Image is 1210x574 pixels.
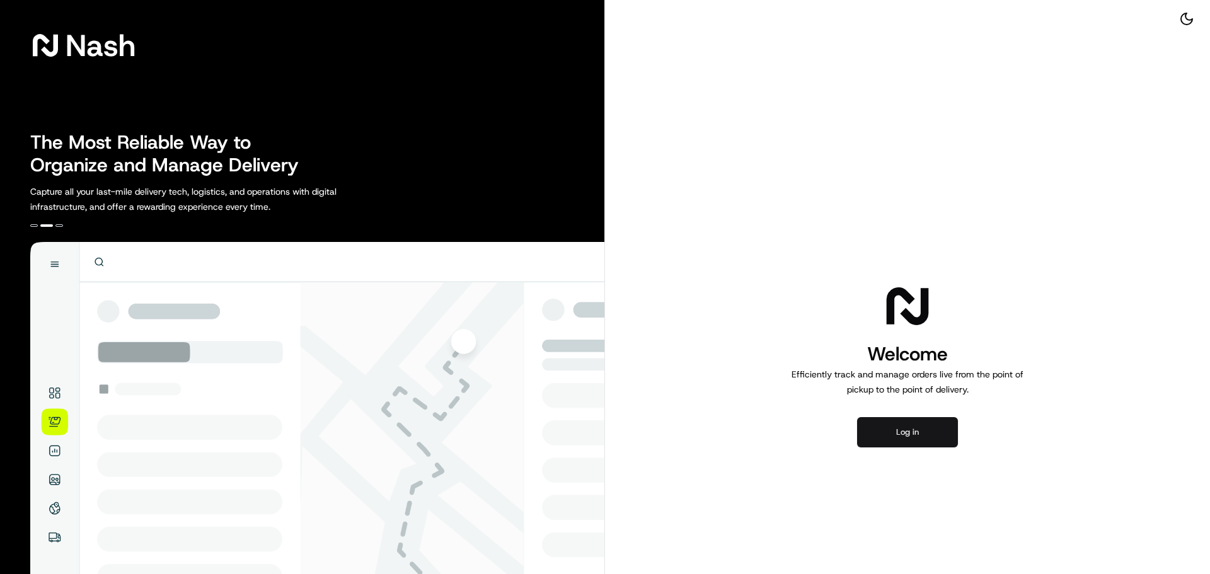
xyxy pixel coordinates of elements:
[66,33,135,58] span: Nash
[786,342,1028,367] h1: Welcome
[786,367,1028,397] p: Efficiently track and manage orders live from the point of pickup to the point of delivery.
[30,184,393,214] p: Capture all your last-mile delivery tech, logistics, and operations with digital infrastructure, ...
[857,417,958,447] button: Log in
[30,131,313,176] h2: The Most Reliable Way to Organize and Manage Delivery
